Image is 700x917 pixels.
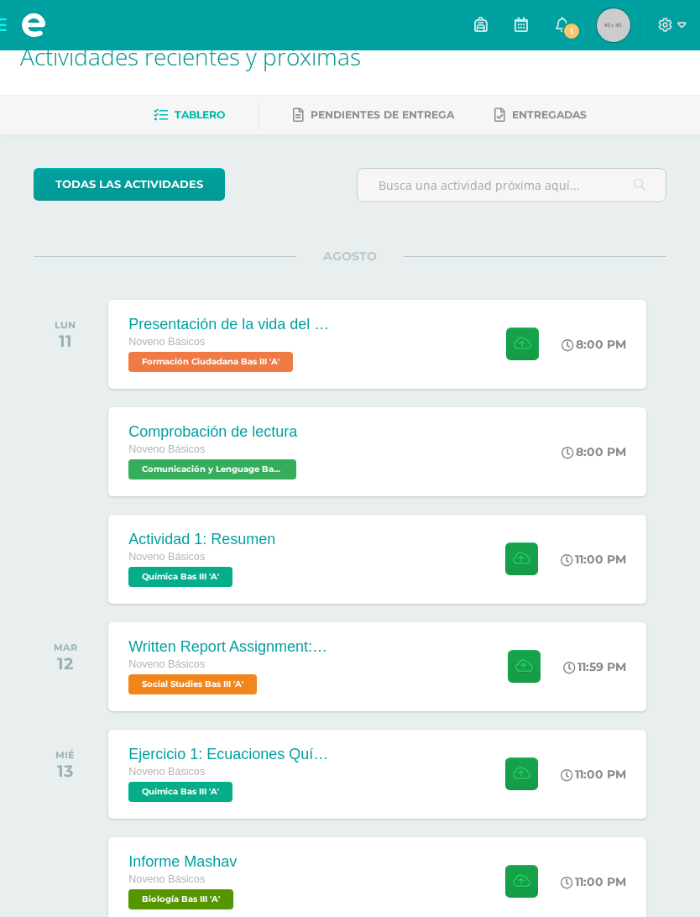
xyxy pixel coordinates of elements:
span: Noveno Básicos [128,658,205,670]
span: Noveno Básicos [128,873,205,885]
span: Noveno Básicos [128,336,205,348]
div: 8:00 PM [562,444,626,459]
span: Noveno Básicos [128,766,205,778]
a: Pendientes de entrega [293,102,454,128]
input: Busca una actividad próxima aquí... [358,169,666,202]
div: Actividad 1: Resumen [128,531,275,548]
span: AGOSTO [296,249,404,264]
div: 8:00 PM [562,337,626,352]
span: Noveno Básicos [128,443,205,455]
span: Actividades recientes y próximas [20,40,361,72]
span: Formación Ciudadana Bas III 'A' [128,352,293,372]
div: 13 [55,761,75,781]
div: Ejercicio 1: Ecuaciones Químicas [128,746,330,763]
div: 12 [54,653,77,673]
img: 45x45 [597,8,630,42]
a: Tablero [154,102,225,128]
div: Informe Mashav [128,853,238,871]
div: MAR [54,642,77,653]
div: Written Report Assignment: How Innovation Is Helping Guatemala Grow [128,638,330,656]
div: LUN [55,319,76,331]
span: Comunicación y Lenguage Bas III 'A' [128,459,296,479]
div: Comprobación de lectura [128,423,300,441]
div: 11:59 PM [563,659,626,674]
span: 1 [562,22,581,40]
span: Biología Bas III 'A' [128,889,233,909]
div: 11:00 PM [561,552,626,567]
span: Química Bas III 'A' [128,567,232,587]
div: MIÉ [55,749,75,761]
span: Social Studies Bas III 'A' [128,674,257,694]
span: Entregadas [512,108,587,121]
div: 11:00 PM [561,767,626,782]
div: 11:00 PM [561,874,626,889]
a: Entregadas [494,102,587,128]
span: Tablero [175,108,225,121]
span: Pendientes de entrega [311,108,454,121]
span: Noveno Básicos [128,551,205,563]
div: Presentación de la vida del General [PERSON_NAME]. [128,316,330,333]
div: 11 [55,331,76,351]
span: Química Bas III 'A' [128,782,232,802]
a: todas las Actividades [34,168,225,201]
